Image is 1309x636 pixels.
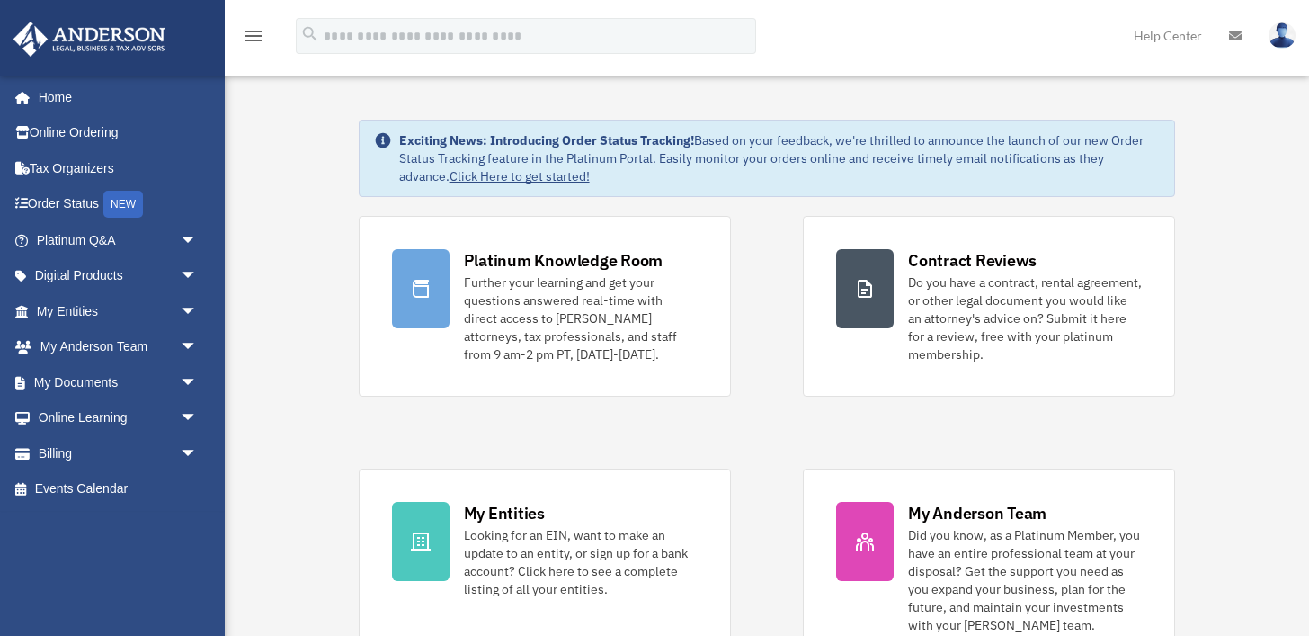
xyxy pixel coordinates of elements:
a: Online Ordering [13,115,225,151]
a: Contract Reviews Do you have a contract, rental agreement, or other legal document you would like... [803,216,1175,397]
div: Looking for an EIN, want to make an update to an entity, or sign up for a bank account? Click her... [464,526,698,598]
span: arrow_drop_down [180,258,216,295]
a: menu [243,31,264,47]
a: Platinum Q&Aarrow_drop_down [13,222,225,258]
span: arrow_drop_down [180,222,216,259]
a: My Documentsarrow_drop_down [13,364,225,400]
div: NEW [103,191,143,218]
a: Platinum Knowledge Room Further your learning and get your questions answered real-time with dire... [359,216,731,397]
div: Contract Reviews [908,249,1037,272]
a: My Entitiesarrow_drop_down [13,293,225,329]
span: arrow_drop_down [180,364,216,401]
div: My Entities [464,502,545,524]
a: Online Learningarrow_drop_down [13,400,225,436]
div: Based on your feedback, we're thrilled to announce the launch of our new Order Status Tracking fe... [399,131,1161,185]
a: Order StatusNEW [13,186,225,223]
img: User Pic [1269,22,1296,49]
a: Tax Organizers [13,150,225,186]
div: Do you have a contract, rental agreement, or other legal document you would like an attorney's ad... [908,273,1142,363]
div: Did you know, as a Platinum Member, you have an entire professional team at your disposal? Get th... [908,526,1142,634]
div: My Anderson Team [908,502,1046,524]
div: Further your learning and get your questions answered real-time with direct access to [PERSON_NAM... [464,273,698,363]
i: search [300,24,320,44]
a: Home [13,79,216,115]
span: arrow_drop_down [180,293,216,330]
span: arrow_drop_down [180,400,216,437]
a: Click Here to get started! [450,168,590,184]
span: arrow_drop_down [180,435,216,472]
strong: Exciting News: Introducing Order Status Tracking! [399,132,694,148]
span: arrow_drop_down [180,329,216,366]
img: Anderson Advisors Platinum Portal [8,22,171,57]
i: menu [243,25,264,47]
a: My Anderson Teamarrow_drop_down [13,329,225,365]
div: Platinum Knowledge Room [464,249,663,272]
a: Events Calendar [13,471,225,507]
a: Billingarrow_drop_down [13,435,225,471]
a: Digital Productsarrow_drop_down [13,258,225,294]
